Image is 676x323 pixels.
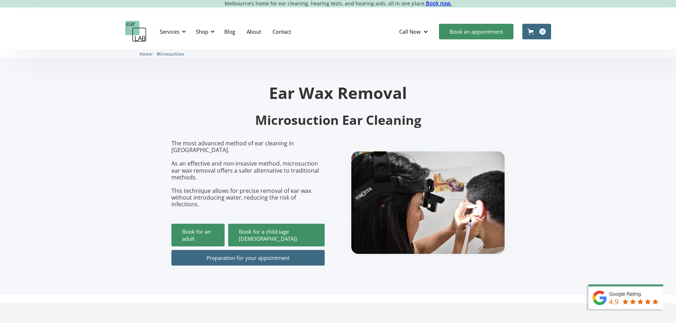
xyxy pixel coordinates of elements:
[539,28,546,35] div: 0
[125,21,147,42] a: home
[171,224,225,246] a: Book for an adult
[171,112,505,129] h2: Microsuction Ear Cleaning
[192,21,217,42] div: Shop
[399,28,421,35] div: Call Now
[394,21,435,42] div: Call Now
[139,50,156,58] li: 〉
[139,51,152,57] span: Home
[171,85,505,101] h1: Ear Wax Removal
[351,151,505,254] img: boy getting ear checked.
[439,24,513,39] a: Book an appointment
[156,51,184,57] span: Microsuction
[171,250,325,266] a: Preparation for your appointment
[155,21,188,42] div: Services
[219,21,241,42] a: Blog
[241,21,267,42] a: About
[522,24,551,39] a: Open cart
[196,28,208,35] div: Shop
[267,21,297,42] a: Contact
[171,140,325,208] p: The most advanced method of ear cleaning in [GEOGRAPHIC_DATA]. As an effective and non-invasive m...
[156,50,184,57] a: Microsuction
[228,224,325,246] a: Book for a child (age [DEMOGRAPHIC_DATA])
[139,50,152,57] a: Home
[160,28,180,35] div: Services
